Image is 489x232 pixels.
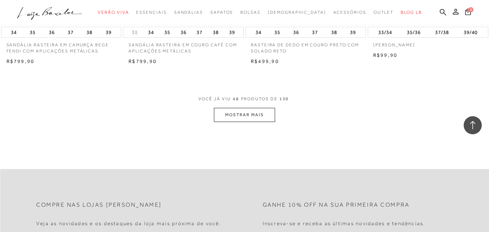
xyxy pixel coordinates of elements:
span: Essenciais [136,10,166,15]
button: 39 [104,27,114,37]
a: categoryNavScreenReaderText [240,6,261,19]
span: Sapatos [210,10,233,15]
button: 35 [162,27,172,37]
button: 38 [329,27,339,37]
h4: Inscreva-se e receba as últimas novidades e tendências. [263,220,425,227]
button: 34 [146,27,156,37]
span: Acessórios [333,10,366,15]
span: Verão Viva [98,10,129,15]
button: 37 [310,27,320,37]
a: [PERSON_NAME] [368,38,488,48]
a: RASTEIRA DE DEDO EM COURO PRETO COM SOLADO RETO [245,38,366,54]
span: R$799,90 [128,58,157,64]
a: SANDÁLIA RASTEIRA EM COURO CAFÉ COM APLICAÇÕES METÁLICAS [123,38,244,54]
span: [DEMOGRAPHIC_DATA] [268,10,326,15]
button: 39/40 [461,27,480,37]
button: MOSTRAR MAIS [214,108,275,122]
button: 36 [291,27,301,37]
h2: Compre nas lojas [PERSON_NAME] [36,202,162,208]
button: 37/38 [433,27,451,37]
span: BLOG LB [401,10,422,15]
a: categoryNavScreenReaderText [333,6,366,19]
button: 36 [47,27,57,37]
button: 36 [178,27,189,37]
button: 33/34 [376,27,394,37]
button: 39 [227,27,237,37]
h4: Veja as novidades e os destaques da loja mais próxima de você. [36,220,221,227]
button: 35 [272,27,282,37]
button: 37 [66,27,76,37]
button: 34 [9,27,19,37]
button: 0 [463,8,473,18]
button: 39 [348,27,358,37]
h2: Ganhe 10% off na sua primeira compra [263,202,410,208]
button: 38 [84,27,94,37]
button: 34 [253,27,264,37]
a: categoryNavScreenReaderText [136,6,166,19]
span: Bolsas [240,10,261,15]
button: 37 [194,27,205,37]
button: 35 [28,27,38,37]
span: R$799,90 [7,58,35,64]
span: Outlet [374,10,394,15]
a: categoryNavScreenReaderText [174,6,203,19]
span: 130 [279,96,289,101]
span: 0 [468,7,473,12]
span: R$499,90 [251,58,279,64]
button: 38 [211,27,221,37]
a: categoryNavScreenReaderText [374,6,394,19]
span: Sandálias [174,10,203,15]
span: R$99,90 [373,52,398,58]
a: categoryNavScreenReaderText [98,6,129,19]
a: noSubCategoriesText [268,6,326,19]
button: 35/36 [405,27,423,37]
a: categoryNavScreenReaderText [210,6,233,19]
button: 33 [130,29,140,36]
span: VOCÊ JÁ VIU PRODUTOS DE [198,96,291,101]
a: SANDÁLIA RASTEIRA EM CAMURÇA BEGE FENDI COM APLICAÇÕES METÁLICAS [1,38,122,54]
span: 48 [233,96,239,101]
a: BLOG LB [401,6,422,19]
